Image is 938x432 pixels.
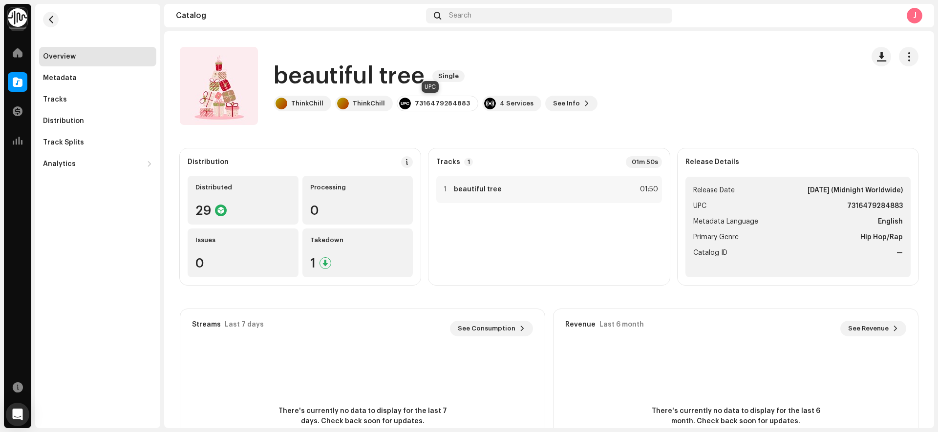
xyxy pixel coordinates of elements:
span: Release Date [693,185,735,196]
strong: Release Details [685,158,739,166]
re-m-nav-item: Distribution [39,111,156,131]
button: See Revenue [840,321,906,336]
strong: English [878,216,903,227]
div: Processing [310,184,405,191]
div: Distributed [195,184,291,191]
h1: beautiful tree [274,61,425,92]
re-m-nav-item: Track Splits [39,133,156,152]
div: Distribution [43,117,84,125]
strong: Hip Hop/Rap [860,231,903,243]
strong: [DATE] (Midnight Worldwide) [808,185,903,196]
div: ThinkChill [353,100,385,107]
div: Analytics [43,160,76,168]
div: Streams [192,321,221,329]
strong: beautiful tree [454,185,502,193]
re-m-nav-dropdown: Analytics [39,154,156,174]
div: Revenue [565,321,596,329]
button: See Info [545,96,597,111]
div: Issues [195,236,291,244]
div: Overview [43,53,76,61]
strong: Tracks [436,158,460,166]
p-badge: 1 [464,158,473,166]
strong: 7316479284883 [847,200,903,212]
re-m-nav-item: Metadata [39,68,156,88]
div: Metadata [43,74,77,82]
div: 01:50 [637,184,658,195]
strong: — [896,247,903,259]
div: 7316479284883 [415,100,470,107]
re-m-nav-item: Tracks [39,90,156,109]
div: Distribution [188,158,229,166]
span: See Info [553,94,580,113]
span: See Revenue [848,319,889,338]
div: 01m 50s [626,156,662,168]
div: ThinkChill [291,100,323,107]
div: Tracks [43,96,67,103]
div: Track Splits [43,139,84,146]
re-m-nav-item: Overview [39,47,156,66]
span: Search [449,12,471,20]
img: 0f74c21f-6d1c-4dbc-9196-dbddad53419e [8,8,27,27]
span: Primary Genre [693,231,739,243]
div: 4 Services [500,100,533,107]
span: There's currently no data to display for the last 6 month. Check back soon for updates. [648,406,824,427]
div: Last 6 month [599,321,644,329]
div: Catalog [176,12,422,20]
span: There's currently no data to display for the last 7 days. Check back soon for updates. [275,406,450,427]
span: Metadata Language [693,216,758,227]
div: J [907,8,922,23]
div: Takedown [310,236,405,244]
div: Open Intercom Messenger [6,403,29,426]
span: UPC [693,200,706,212]
div: Last 7 days [225,321,264,329]
span: Single [432,70,465,82]
span: See Consumption [458,319,515,338]
button: See Consumption [450,321,533,336]
span: Catalog ID [693,247,727,259]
